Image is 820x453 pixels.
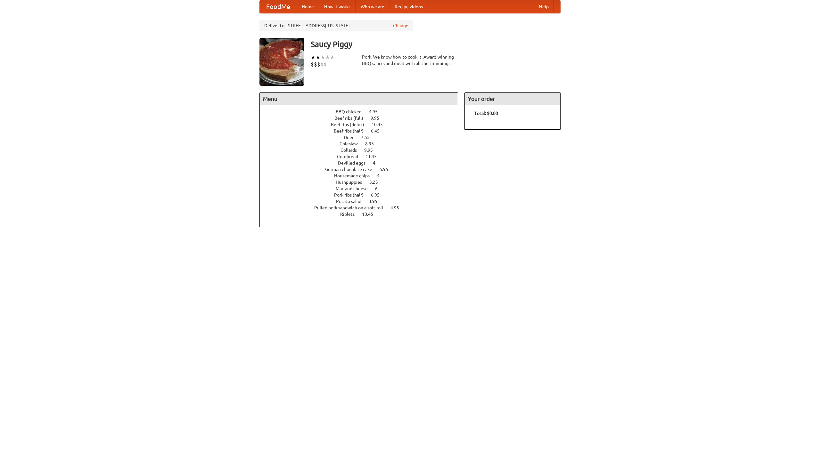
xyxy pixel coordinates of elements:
span: Collards [340,148,363,153]
li: ★ [325,54,330,61]
a: Help [534,0,554,13]
span: Devilled eggs [338,160,372,166]
a: Collards 9.95 [340,148,385,153]
span: 3.25 [369,180,384,185]
li: ★ [311,54,316,61]
span: BBQ chicken [336,109,368,114]
a: Home [297,0,319,13]
span: 8.95 [365,141,380,146]
span: Coleslaw [340,141,364,146]
a: Beef ribs (delux) 10.45 [331,122,395,127]
span: Potato salad [336,199,368,204]
span: 4.95 [390,205,406,210]
a: Pork ribs (half) 6.95 [334,192,391,198]
a: Pulled pork sandwich on a soft roll 4.95 [314,205,411,210]
a: Potato salad 3.95 [336,199,389,204]
span: 4 [373,160,382,166]
a: Who we are [356,0,389,13]
span: 11.45 [365,154,383,159]
span: 4.95 [369,109,384,114]
span: Housemade chips [334,173,376,178]
a: Beef ribs (full) 9.95 [334,116,391,121]
span: 6 [375,186,384,191]
span: 7.55 [361,135,376,140]
h4: Your order [465,93,560,105]
div: Pork. We know how to cook it. Award-winning BBQ sauce, and meat with all the trimmings. [362,54,458,67]
li: ★ [330,54,335,61]
span: 5.95 [380,167,395,172]
img: angular.jpg [259,38,304,86]
a: Housemade chips 4 [334,173,391,178]
span: Pulled pork sandwich on a soft roll [314,205,389,210]
a: Cornbread 11.45 [337,154,389,159]
li: $ [320,61,324,68]
span: 9.95 [371,116,386,121]
a: Beer 7.55 [344,135,381,140]
a: BBQ chicken 4.95 [336,109,389,114]
span: Beef ribs (half) [334,128,370,133]
a: How it works [319,0,356,13]
li: $ [314,61,317,68]
span: Beef ribs (delux) [331,122,371,127]
a: Riblets 10.45 [340,212,385,217]
span: Cornbread [337,154,365,159]
span: 9.95 [364,148,379,153]
li: ★ [316,54,320,61]
a: Coleslaw 8.95 [340,141,386,146]
span: Beef ribs (full) [334,116,370,121]
span: Beer [344,135,360,140]
span: Pork ribs (half) [334,192,370,198]
a: German chocolate cake 5.95 [325,167,400,172]
span: German chocolate cake [325,167,379,172]
a: FoodMe [260,0,297,13]
div: Deliver to: [STREET_ADDRESS][US_STATE] [259,20,413,31]
li: ★ [320,54,325,61]
h4: Menu [260,93,458,105]
span: 10.45 [372,122,389,127]
span: 4 [377,173,386,178]
span: 3.95 [369,199,384,204]
a: Hushpuppies 3.25 [336,180,390,185]
a: Recipe videos [389,0,428,13]
a: Change [393,22,408,29]
a: Devilled eggs 4 [338,160,387,166]
span: 6.45 [371,128,386,133]
b: Total: $0.00 [474,111,498,116]
span: 10.45 [362,212,380,217]
li: $ [311,61,314,68]
span: 6.95 [371,192,386,198]
a: Mac and cheese 6 [336,186,389,191]
a: Beef ribs (half) 6.45 [334,128,391,133]
li: $ [324,61,327,68]
li: $ [317,61,320,68]
span: Riblets [340,212,361,217]
span: Mac and cheese [336,186,374,191]
h3: Saucy Piggy [311,38,561,51]
span: Hushpuppies [336,180,368,185]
